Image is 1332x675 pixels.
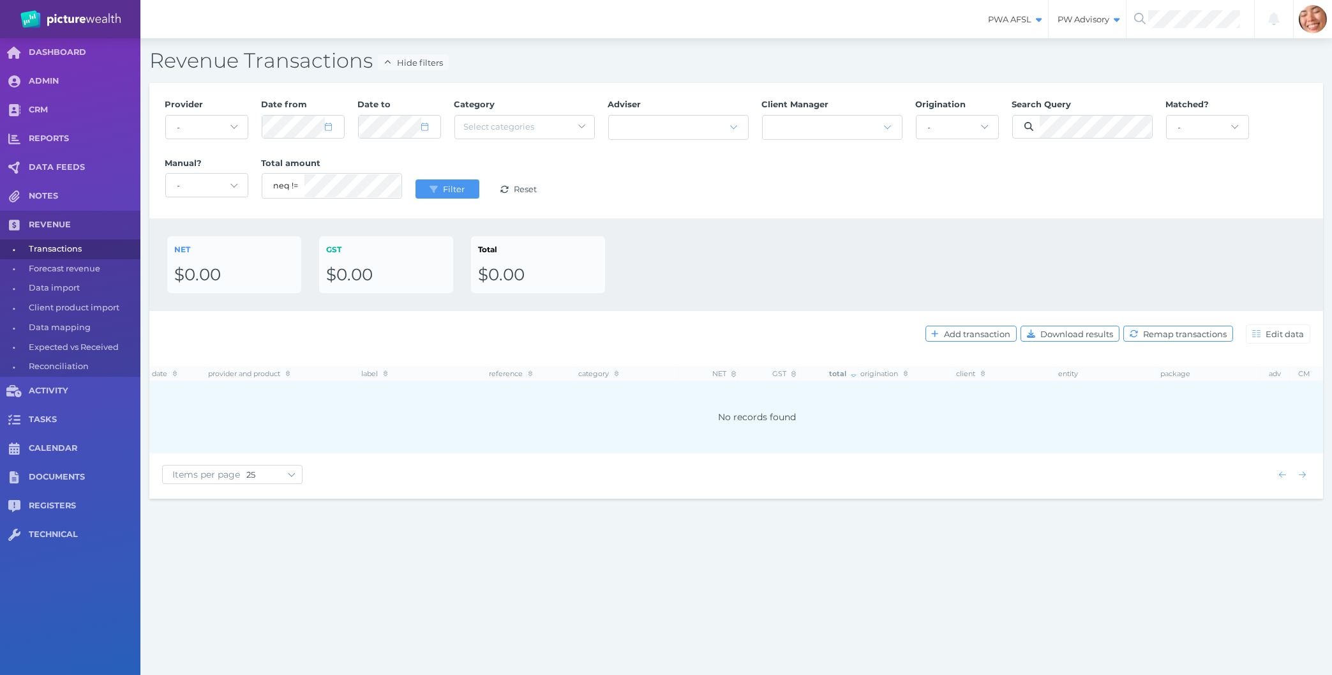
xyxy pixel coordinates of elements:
[772,369,796,378] span: GST
[29,162,140,173] span: DATA FEEDS
[829,369,856,378] span: total
[29,76,140,87] span: ADMIN
[861,369,908,378] span: origination
[957,369,985,378] span: client
[1158,367,1261,381] th: package
[941,329,1016,339] span: Add transaction
[29,259,136,279] span: Forecast revenue
[274,174,298,198] select: eq = equals; neq = not equals; lt = less than; gt = greater than
[29,220,140,231] span: REVENUE
[1166,99,1209,109] span: Matched?
[362,369,388,378] span: label
[29,105,140,116] span: CRM
[1263,329,1310,339] span: Edit data
[762,99,829,109] span: Client Manager
[1246,324,1310,344] button: Edit data
[29,133,140,144] span: REPORTS
[719,411,797,423] span: No records found
[149,47,1323,74] h2: Revenue Transactions
[1056,367,1158,381] th: entity
[454,99,495,109] span: Category
[1261,367,1290,381] th: adv
[326,264,446,286] div: $0.00
[378,54,449,70] button: Hide filters
[979,14,1048,25] span: PWA AFSL
[29,472,140,483] span: DOCUMENTS
[262,158,321,168] span: Total amount
[925,326,1017,342] button: Add transaction
[29,529,140,540] span: TECHNICAL
[165,158,202,168] span: Manual?
[1038,329,1119,339] span: Download results
[478,264,598,286] div: $0.00
[174,264,294,286] div: $0.00
[440,184,470,194] span: Filter
[1021,326,1119,342] button: Download results
[29,239,136,259] span: Transactions
[29,414,140,425] span: TASKS
[165,99,204,109] span: Provider
[29,278,136,298] span: Data import
[464,121,535,132] span: Select categories
[1299,5,1327,33] img: Sabrina Mena
[1049,14,1126,25] span: PW Advisory
[358,99,391,109] span: Date to
[262,99,308,109] span: Date from
[394,57,448,68] span: Hide filters
[1123,326,1233,342] button: Remap transactions
[415,179,479,199] button: Filter
[1294,467,1310,483] button: Show next page
[478,245,497,254] span: Total
[712,369,736,378] span: NET
[29,501,140,512] span: REGISTERS
[163,469,246,480] span: Items per page
[579,369,619,378] span: category
[1012,99,1072,109] span: Search Query
[916,99,966,109] span: Origination
[487,179,551,199] button: Reset
[490,369,533,378] span: reference
[29,338,136,358] span: Expected vs Received
[326,245,341,254] span: GST
[29,298,136,318] span: Client product import
[29,47,140,58] span: DASHBOARD
[29,191,140,202] span: NOTES
[29,443,140,454] span: CALENDAR
[174,245,190,254] span: NET
[29,357,136,377] span: Reconciliation
[209,369,290,378] span: provider and product
[1275,467,1291,483] button: Show previous page
[511,184,543,194] span: Reset
[20,10,121,28] img: PW
[29,386,140,397] span: ACTIVITY
[29,318,136,338] span: Data mapping
[1290,367,1319,381] th: CM
[1141,329,1232,339] span: Remap transactions
[153,369,177,378] span: date
[608,99,641,109] span: Adviser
